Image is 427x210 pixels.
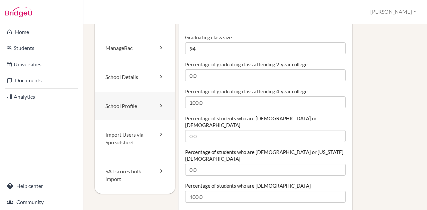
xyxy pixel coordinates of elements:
[95,157,175,194] a: SAT scores bulk import
[185,34,232,41] label: Graduating class size
[95,92,175,121] a: School Profile
[1,74,82,87] a: Documents
[95,34,175,63] a: ManageBac
[1,179,82,193] a: Help center
[185,61,308,68] label: Percentage of graduating class attending 2-year college
[1,90,82,103] a: Analytics
[1,58,82,71] a: Universities
[5,7,32,17] img: Bridge-U
[185,88,308,95] label: Percentage of graduating class attending 4-year college
[185,182,311,189] label: Percentage of students who are [DEMOGRAPHIC_DATA]
[1,25,82,39] a: Home
[185,149,346,162] label: Percentage of students who are [DEMOGRAPHIC_DATA] or [US_STATE][DEMOGRAPHIC_DATA]
[367,6,419,18] button: [PERSON_NAME]
[1,195,82,209] a: Community
[1,41,82,55] a: Students
[95,120,175,157] a: Import Users via Spreadsheet
[185,115,346,128] label: Percentage of students who are [DEMOGRAPHIC_DATA] or [DEMOGRAPHIC_DATA]
[95,63,175,92] a: School Details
